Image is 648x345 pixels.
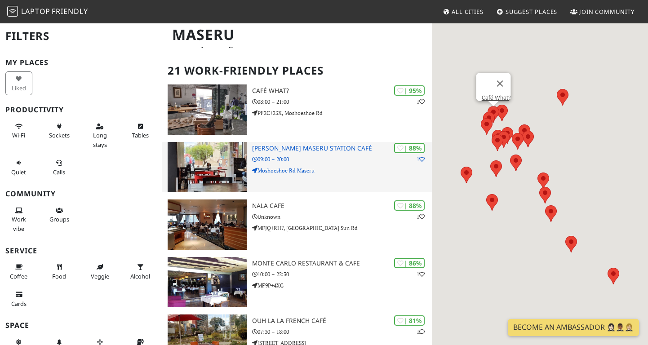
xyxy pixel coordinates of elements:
[132,131,149,139] span: Work-friendly tables
[162,257,432,307] a: Monte Carlo Restaurant & Cafe | 86% 1 Monte Carlo Restaurant & Cafe 10:00 – 22:30 MF9P+4XG
[417,327,425,336] p: 1
[5,260,32,283] button: Coffee
[46,119,73,143] button: Sockets
[127,260,154,283] button: Alcohol
[53,168,65,176] span: Video/audio calls
[130,272,150,280] span: Alcohol
[127,119,154,143] button: Tables
[394,85,425,96] div: | 95%
[252,87,432,95] h3: Café What?
[252,260,432,267] h3: Monte Carlo Restaurant & Cafe
[481,94,510,101] a: Café What?
[52,6,88,16] span: Friendly
[417,212,425,221] p: 1
[579,8,635,16] span: Join Community
[12,215,26,232] span: People working
[5,155,32,179] button: Quiet
[10,272,27,280] span: Coffee
[91,272,109,280] span: Veggie
[168,142,247,192] img: Galito's Maseru Station Café
[489,73,510,94] button: Close
[252,327,432,336] p: 07:30 – 18:00
[162,142,432,192] a: Galito's Maseru Station Café | 88% 1 [PERSON_NAME] Maseru Station Café 09:00 – 20:00 Moshoeshoe R...
[46,260,73,283] button: Food
[93,131,107,148] span: Long stays
[417,155,425,164] p: 1
[417,270,425,279] p: 1
[5,119,32,143] button: Wi-Fi
[252,202,432,210] h3: Nala Cafe
[439,4,487,20] a: All Cities
[49,131,70,139] span: Power sockets
[567,4,638,20] a: Join Community
[508,319,639,336] a: Become an Ambassador 🤵🏻‍♀️🤵🏾‍♂️🤵🏼‍♀️
[52,272,66,280] span: Food
[7,6,18,17] img: LaptopFriendly
[86,260,113,283] button: Veggie
[506,8,558,16] span: Suggest Places
[5,190,157,198] h3: Community
[5,287,32,311] button: Cards
[417,97,425,106] p: 1
[394,143,425,153] div: | 88%
[168,199,247,250] img: Nala Cafe
[252,281,432,290] p: MF9P+4XG
[252,145,432,152] h3: [PERSON_NAME] Maseru Station Café
[5,106,157,114] h3: Productivity
[5,203,32,236] button: Work vibe
[394,200,425,211] div: | 88%
[168,57,427,84] h2: 21 Work-Friendly Places
[452,8,484,16] span: All Cities
[252,155,432,164] p: 09:00 – 20:00
[252,97,432,106] p: 08:00 – 21:00
[252,109,432,117] p: PF2C+23X, Moshoeshoe Rd
[7,4,88,20] a: LaptopFriendly LaptopFriendly
[493,4,561,20] a: Suggest Places
[394,258,425,268] div: | 86%
[5,22,157,50] h2: Filters
[252,166,432,175] p: Moshoeshoe Rd Maseru
[252,212,432,221] p: Unknown
[11,300,27,308] span: Credit cards
[252,224,432,232] p: MFJQ+RH7, [GEOGRAPHIC_DATA] Sun Rd
[86,119,113,152] button: Long stays
[46,203,73,227] button: Groups
[162,84,432,135] a: Café What? | 95% 1 Café What? 08:00 – 21:00 PF2C+23X, Moshoeshoe Rd
[165,22,431,47] h1: Maseru
[394,315,425,326] div: | 81%
[252,270,432,279] p: 10:00 – 22:30
[46,155,73,179] button: Calls
[168,84,247,135] img: Café What?
[5,247,157,255] h3: Service
[12,131,25,139] span: Stable Wi-Fi
[49,215,69,223] span: Group tables
[168,257,247,307] img: Monte Carlo Restaurant & Cafe
[21,6,50,16] span: Laptop
[162,199,432,250] a: Nala Cafe | 88% 1 Nala Cafe Unknown MFJQ+RH7, [GEOGRAPHIC_DATA] Sun Rd
[5,321,157,330] h3: Space
[5,58,157,67] h3: My Places
[252,317,432,325] h3: Ouh La La French Café
[11,168,26,176] span: Quiet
